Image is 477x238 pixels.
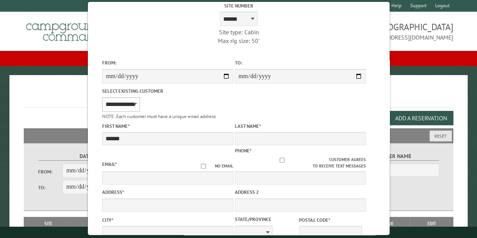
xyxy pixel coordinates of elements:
h1: Reservations [24,87,453,108]
label: Email [102,161,117,167]
label: Postal Code [299,217,362,224]
label: State/Province [235,216,298,223]
label: Address 2 [235,189,366,196]
div: Max rig size: 50' [173,37,304,45]
th: Dates [69,217,124,230]
label: Dates [38,152,137,161]
label: No email [192,163,233,169]
label: Phone [235,147,251,154]
button: Reset [429,131,452,141]
label: To: [235,59,366,66]
input: No email [192,164,215,169]
label: Site Number [173,2,304,9]
small: NOTE: Each customer must have a unique email address. [102,113,216,120]
div: Site type: Cabin [173,28,304,36]
label: First Name [102,123,233,130]
label: From: [102,59,233,66]
label: From: [38,168,63,175]
h2: Filters [24,128,453,143]
label: Customer agrees to receive text messages [235,157,366,169]
th: Edit [410,217,453,230]
label: City [102,217,233,224]
label: Last Name [235,123,366,130]
input: Customer agrees to receive text messages [235,158,329,163]
button: Add a Reservation [389,111,453,125]
label: Customer Name [340,152,439,161]
img: Campground Commander [24,15,118,44]
label: Address [102,189,233,196]
label: Select existing customer [102,88,233,95]
th: Due [370,217,410,230]
th: Site [28,217,69,230]
label: To: [38,184,63,191]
